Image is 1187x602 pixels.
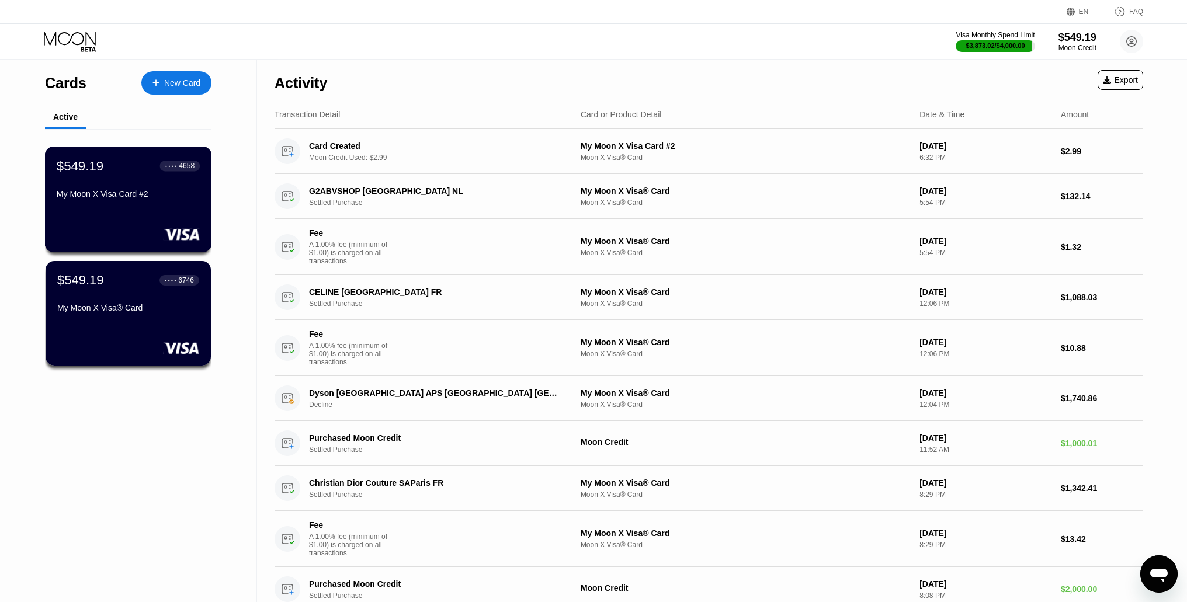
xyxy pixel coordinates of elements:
div: My Moon X Visa® Card [57,303,199,312]
div: Moon Credit [1058,44,1096,52]
div: New Card [164,78,200,88]
div: $1,088.03 [1061,293,1143,302]
div: FeeA 1.00% fee (minimum of $1.00) is charged on all transactionsMy Moon X Visa® CardMoon X Visa® ... [275,320,1143,376]
div: Settled Purchase [309,591,576,600]
div: Visa Monthly Spend Limit [956,31,1035,39]
div: [DATE] [919,388,1051,398]
div: A 1.00% fee (minimum of $1.00) is charged on all transactions [309,342,397,366]
div: $1,740.86 [1061,394,1143,403]
div: [DATE] [919,236,1051,246]
div: Active [53,112,78,121]
div: Christian Dior Couture SAParis FRSettled PurchaseMy Moon X Visa® CardMoon X Visa® Card[DATE]8:29 ... [275,466,1143,511]
div: ● ● ● ● [165,164,177,168]
div: [DATE] [919,287,1051,297]
div: My Moon X Visa® Card [581,337,910,347]
div: 5:54 PM [919,199,1051,207]
div: $10.88 [1061,343,1143,353]
div: Card Created [309,141,557,151]
div: Dyson [GEOGRAPHIC_DATA] APS [GEOGRAPHIC_DATA] [GEOGRAPHIC_DATA]DeclineMy Moon X Visa® CardMoon X ... [275,376,1143,421]
div: My Moon X Visa® Card [581,236,910,246]
div: Fee [309,329,391,339]
div: Date & Time [919,110,964,119]
div: FAQ [1129,8,1143,16]
div: 12:06 PM [919,300,1051,308]
div: Purchased Moon Credit [309,433,557,443]
div: Purchased Moon Credit [309,579,557,589]
div: My Moon X Visa Card #2 [581,141,910,151]
div: Moon Credit [581,437,910,447]
div: G2ABVSHOP [GEOGRAPHIC_DATA] NL [309,186,557,196]
div: $549.19● ● ● ●4658My Moon X Visa Card #2 [46,147,211,252]
div: Cards [45,75,86,92]
div: Card CreatedMoon Credit Used: $2.99My Moon X Visa Card #2Moon X Visa® Card[DATE]6:32 PM$2.99 [275,129,1143,174]
div: Christian Dior Couture SAParis FR [309,478,557,488]
div: [DATE] [919,579,1051,589]
div: Moon X Visa® Card [581,490,910,499]
div: My Moon X Visa® Card [581,528,910,538]
div: [DATE] [919,478,1051,488]
div: [DATE] [919,433,1051,443]
div: Activity [275,75,327,92]
div: $549.19 [57,273,104,288]
div: EN [1067,6,1102,18]
div: FeeA 1.00% fee (minimum of $1.00) is charged on all transactionsMy Moon X Visa® CardMoon X Visa® ... [275,219,1143,275]
div: $13.42 [1061,534,1143,544]
div: EN [1079,8,1089,16]
div: My Moon X Visa® Card [581,287,910,297]
div: My Moon X Visa® Card [581,186,910,196]
div: 8:29 PM [919,490,1051,499]
div: A 1.00% fee (minimum of $1.00) is charged on all transactions [309,241,397,265]
div: Moon X Visa® Card [581,401,910,409]
div: $1,000.01 [1061,439,1143,448]
div: Visa Monthly Spend Limit$3,873.02/$4,000.00 [956,31,1035,52]
div: $549.19● ● ● ●6746My Moon X Visa® Card [46,261,211,366]
div: $549.19Moon Credit [1058,32,1096,52]
div: My Moon X Visa Card #2 [57,189,200,199]
div: A 1.00% fee (minimum of $1.00) is charged on all transactions [309,533,397,557]
div: $3,873.02 / $4,000.00 [966,42,1025,49]
iframe: Knap til at åbne messaging-vindue, samtale i gang [1140,555,1178,593]
div: Dyson [GEOGRAPHIC_DATA] APS [GEOGRAPHIC_DATA] [GEOGRAPHIC_DATA] [309,388,557,398]
div: $1,342.41 [1061,483,1143,493]
div: Amount [1061,110,1089,119]
div: New Card [141,71,211,95]
div: $549.19 [57,158,103,173]
div: $549.19 [1058,32,1096,44]
div: My Moon X Visa® Card [581,478,910,488]
div: Fee [309,228,391,238]
div: Moon X Visa® Card [581,154,910,162]
div: Fee [309,520,391,530]
div: Export [1098,70,1143,90]
div: [DATE] [919,141,1051,151]
div: Export [1103,75,1138,85]
div: Settled Purchase [309,446,576,454]
div: 8:08 PM [919,591,1051,600]
div: Moon X Visa® Card [581,300,910,308]
div: CELINE [GEOGRAPHIC_DATA] FRSettled PurchaseMy Moon X Visa® CardMoon X Visa® Card[DATE]12:06 PM$1,... [275,275,1143,320]
div: 5:54 PM [919,249,1051,257]
div: Moon X Visa® Card [581,199,910,207]
div: Decline [309,401,576,409]
div: $2,000.00 [1061,584,1143,594]
div: [DATE] [919,186,1051,196]
div: [DATE] [919,528,1051,538]
div: 11:52 AM [919,446,1051,454]
div: 6:32 PM [919,154,1051,162]
div: CELINE [GEOGRAPHIC_DATA] FR [309,287,557,297]
div: My Moon X Visa® Card [581,388,910,398]
div: $2.99 [1061,147,1143,156]
div: 4658 [179,162,195,170]
div: 12:06 PM [919,350,1051,358]
div: Moon X Visa® Card [581,541,910,549]
div: Card or Product Detail [581,110,662,119]
div: ● ● ● ● [165,279,176,282]
div: 6746 [178,276,194,284]
div: Settled Purchase [309,199,576,207]
div: Transaction Detail [275,110,340,119]
div: 8:29 PM [919,541,1051,549]
div: 12:04 PM [919,401,1051,409]
div: Moon X Visa® Card [581,350,910,358]
div: FeeA 1.00% fee (minimum of $1.00) is charged on all transactionsMy Moon X Visa® CardMoon X Visa® ... [275,511,1143,567]
div: Moon X Visa® Card [581,249,910,257]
